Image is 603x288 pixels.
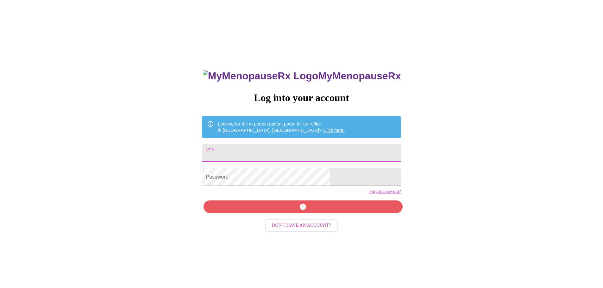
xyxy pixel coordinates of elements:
span: Don't have an account? [272,222,331,230]
a: Don't have an account? [263,222,340,228]
button: Don't have an account? [265,219,338,232]
h3: Log into your account [202,92,401,104]
h3: MyMenopauseRx [203,70,401,82]
a: Forgot password? [369,189,401,194]
img: MyMenopauseRx Logo [203,70,318,82]
a: Click here! [323,128,345,133]
div: Looking for the in person patient portal for our office in [GEOGRAPHIC_DATA], [GEOGRAPHIC_DATA]? [218,118,345,136]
